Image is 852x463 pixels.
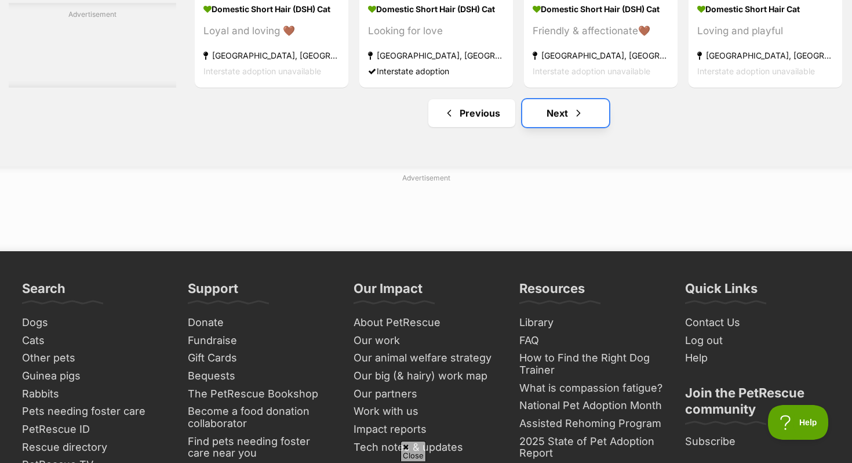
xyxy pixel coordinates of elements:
[349,385,503,403] a: Our partners
[533,48,669,63] strong: [GEOGRAPHIC_DATA], [GEOGRAPHIC_DATA]
[349,349,503,367] a: Our animal welfare strategy
[428,99,515,127] a: Previous page
[203,48,340,63] strong: [GEOGRAPHIC_DATA], [GEOGRAPHIC_DATA]
[349,439,503,457] a: Tech notes & updates
[183,367,337,385] a: Bequests
[17,385,172,403] a: Rabbits
[697,1,833,17] strong: Domestic Short Hair Cat
[680,314,835,332] a: Contact Us
[203,23,340,39] div: Loyal and loving 🤎
[188,280,238,303] h3: Support
[533,1,669,17] strong: Domestic Short Hair (DSH) Cat
[515,433,669,462] a: 2025 State of Pet Adoption Report
[680,332,835,350] a: Log out
[349,314,503,332] a: About PetRescue
[400,441,426,461] span: Close
[685,385,830,424] h3: Join the PetRescue community
[515,397,669,415] a: National Pet Adoption Month
[17,439,172,457] a: Rescue directory
[680,433,835,451] a: Subscribe
[522,99,609,127] a: Next page
[17,403,172,421] a: Pets needing foster care
[349,332,503,350] a: Our work
[354,280,423,303] h3: Our Impact
[349,403,503,421] a: Work with us
[183,403,337,432] a: Become a food donation collaborator
[349,421,503,439] a: Impact reports
[533,66,650,76] span: Interstate adoption unavailable
[368,1,504,17] strong: Domestic Short Hair (DSH) Cat
[183,433,337,462] a: Find pets needing foster care near you
[22,280,65,303] h3: Search
[519,280,585,303] h3: Resources
[697,48,833,63] strong: [GEOGRAPHIC_DATA], [GEOGRAPHIC_DATA]
[203,1,340,17] strong: Domestic Short Hair (DSH) Cat
[697,23,833,39] div: Loving and playful
[680,349,835,367] a: Help
[183,314,337,332] a: Donate
[9,3,176,88] div: Advertisement
[194,99,843,127] nav: Pagination
[203,66,321,76] span: Interstate adoption unavailable
[368,23,504,39] div: Looking for love
[515,314,669,332] a: Library
[515,349,669,379] a: How to Find the Right Dog Trainer
[515,415,669,433] a: Assisted Rehoming Program
[17,314,172,332] a: Dogs
[515,332,669,350] a: FAQ
[17,332,172,350] a: Cats
[768,405,829,440] iframe: Help Scout Beacon - Open
[17,367,172,385] a: Guinea pigs
[533,23,669,39] div: Friendly & affectionate🤎
[368,63,504,79] div: Interstate adoption
[368,48,504,63] strong: [GEOGRAPHIC_DATA], [GEOGRAPHIC_DATA]
[183,349,337,367] a: Gift Cards
[183,332,337,350] a: Fundraise
[515,379,669,397] a: What is compassion fatigue?
[17,421,172,439] a: PetRescue ID
[183,385,337,403] a: The PetRescue Bookshop
[697,66,815,76] span: Interstate adoption unavailable
[685,280,758,303] h3: Quick Links
[17,349,172,367] a: Other pets
[349,367,503,385] a: Our big (& hairy) work map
